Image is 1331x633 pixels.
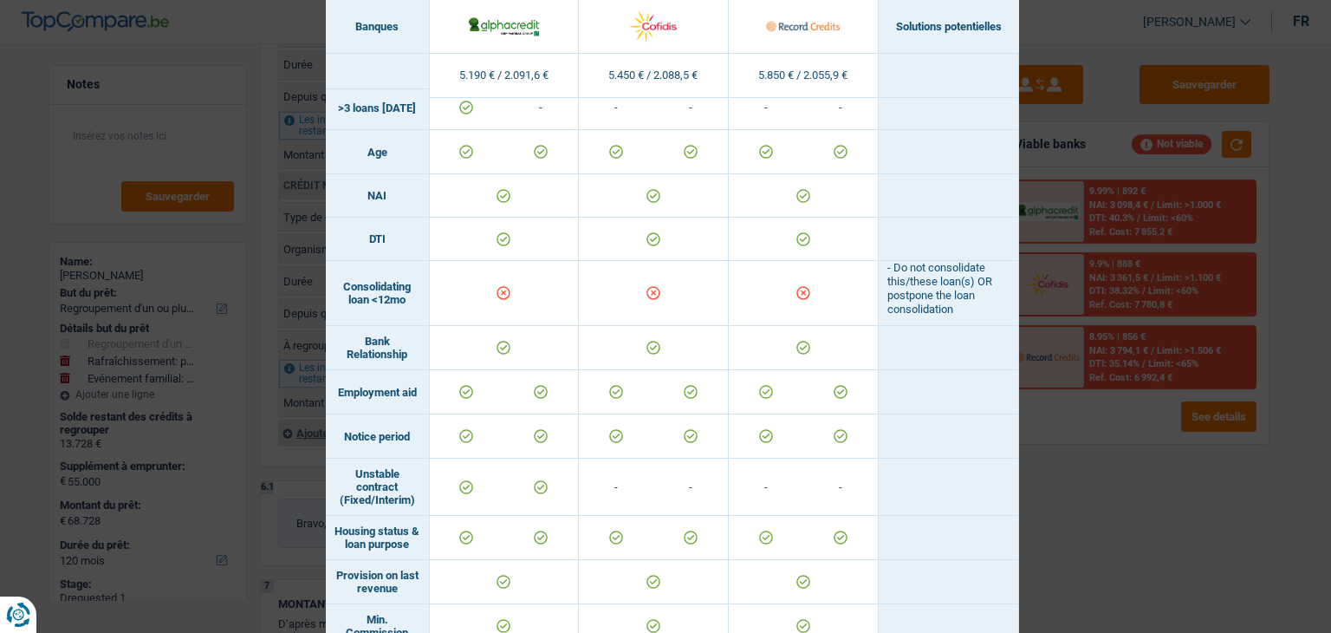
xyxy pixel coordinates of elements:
td: - [803,86,878,129]
td: - [579,86,653,129]
td: Provision on last revenue [326,560,430,604]
td: Notice period [326,414,430,459]
td: Housing status & loan purpose [326,516,430,560]
td: - [653,86,728,129]
td: >3 loans [DATE] [326,86,430,130]
td: Unstable contract (Fixed/Interim) [326,459,430,516]
td: NAI [326,174,430,218]
img: AlphaCredit [467,15,541,37]
td: - [653,459,728,515]
img: Cofidis [616,8,690,45]
td: - Do not consolidate this/these loan(s) OR postpone the loan consolidation [879,261,1019,326]
td: Consolidating loan <12mo [326,261,430,326]
td: - [729,86,803,129]
td: Bank Relationship [326,326,430,370]
td: - [729,459,803,515]
img: Record Credits [766,8,840,45]
td: Age [326,130,430,174]
td: 5.450 € / 2.088,5 € [579,54,729,98]
td: - [503,86,578,129]
td: - [803,459,878,515]
td: 5.190 € / 2.091,6 € [430,54,580,98]
td: DTI [326,218,430,261]
td: Employment aid [326,370,430,414]
td: - [579,459,653,515]
td: 5.850 € / 2.055,9 € [729,54,879,98]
